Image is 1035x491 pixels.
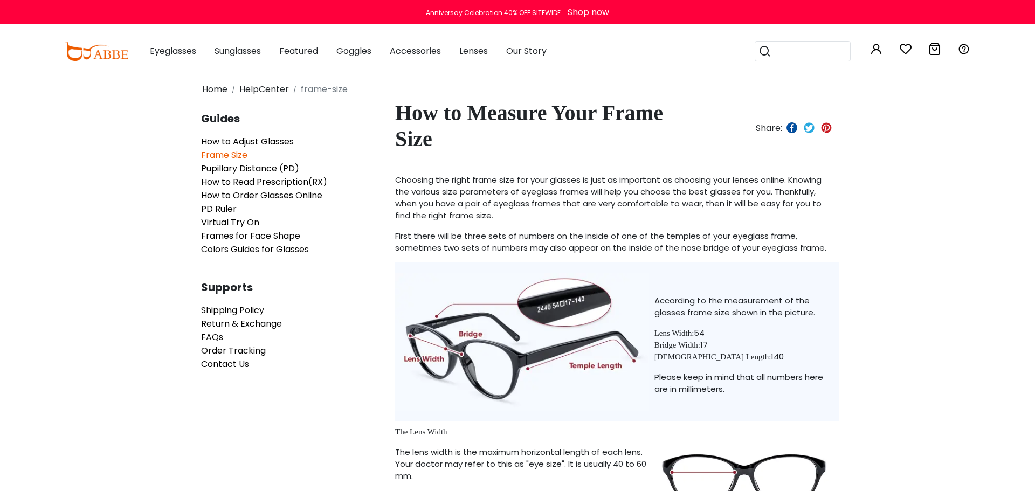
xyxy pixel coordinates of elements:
[426,8,561,18] div: Anniversay Celebration 40% OFF SITEWIDE
[459,45,488,57] span: Lenses
[395,446,649,482] p: The lens width is the maximum horizontal length of each lens. Your doctor may refer to this as "e...
[390,100,689,152] h1: How to Measure Your Frame Size
[654,262,834,319] p: According to the measurement of the glasses frame size shown in the picture.
[201,317,282,330] a: Return & Exchange
[201,331,223,343] a: FAQs
[654,352,771,361] span: [DEMOGRAPHIC_DATA] Length:
[395,174,834,222] p: Choosing the right frame size for your glasses is just as important as choosing your lenses onlin...
[821,122,832,133] img: pinterest
[395,426,649,438] p: The Lens Width
[239,83,289,95] a: HelpCenter
[654,329,694,337] span: Lens Width:
[201,78,834,100] nav: breadcrumb
[201,162,299,175] a: Pupillary Distance (PD)
[700,339,708,350] span: 17
[201,358,249,370] a: Contact Us
[562,6,609,18] a: Shop now
[202,83,227,95] a: Home
[201,189,322,202] a: How to Order Glasses Online
[786,122,797,133] img: facebook
[201,282,395,293] span: Supports
[279,45,318,57] span: Featured
[215,45,261,57] span: Sunglasses
[568,5,609,19] div: Shop now
[201,243,309,255] a: Colors Guides for Glasses
[771,351,784,362] span: 140
[201,344,266,357] a: Order Tracking
[201,230,300,242] a: Frames for Face Shape
[395,230,834,254] p: First there will be three sets of numbers on the inside of one of the temples of your eyeglass fr...
[201,149,247,161] a: Frame Size
[201,304,264,316] a: Shipping Policy
[654,341,700,349] span: Bridge Width:
[301,83,348,95] a: frame-size
[201,135,294,148] a: How to Adjust Glasses
[506,45,547,57] span: Our Story
[694,327,705,338] span: 54
[201,203,237,215] a: PD Ruler
[395,273,649,411] img: frame size
[201,113,395,124] span: Guides
[150,45,196,57] span: Eyeglasses
[804,122,815,133] img: twitter
[390,45,441,57] span: Accessories
[336,45,371,57] span: Goggles
[201,216,259,229] a: Virtual Try On
[201,176,327,188] a: How to Read Prescription(RX)
[654,371,834,395] p: Please keep in mind that all numbers here are in millimeters.
[756,122,782,134] span: Share:
[65,42,128,61] img: abbeglasses.com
